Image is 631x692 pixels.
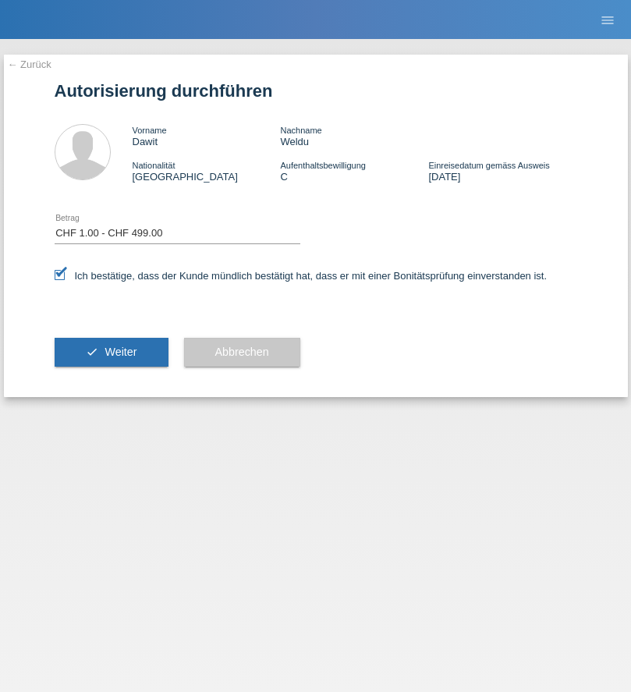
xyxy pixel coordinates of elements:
div: [GEOGRAPHIC_DATA] [133,159,281,183]
div: Dawit [133,124,281,147]
span: Nachname [280,126,321,135]
div: Weldu [280,124,428,147]
span: Weiter [105,346,136,358]
div: [DATE] [428,159,576,183]
i: check [86,346,98,358]
span: Vorname [133,126,167,135]
span: Einreisedatum gemäss Ausweis [428,161,549,170]
span: Abbrechen [215,346,269,358]
a: ← Zurück [8,59,51,70]
span: Nationalität [133,161,175,170]
button: check Weiter [55,338,168,367]
div: C [280,159,428,183]
i: menu [600,12,615,28]
button: Abbrechen [184,338,300,367]
span: Aufenthaltsbewilligung [280,161,365,170]
a: menu [592,15,623,24]
h1: Autorisierung durchführen [55,81,577,101]
label: Ich bestätige, dass der Kunde mündlich bestätigt hat, dass er mit einer Bonitätsprüfung einversta... [55,270,548,282]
